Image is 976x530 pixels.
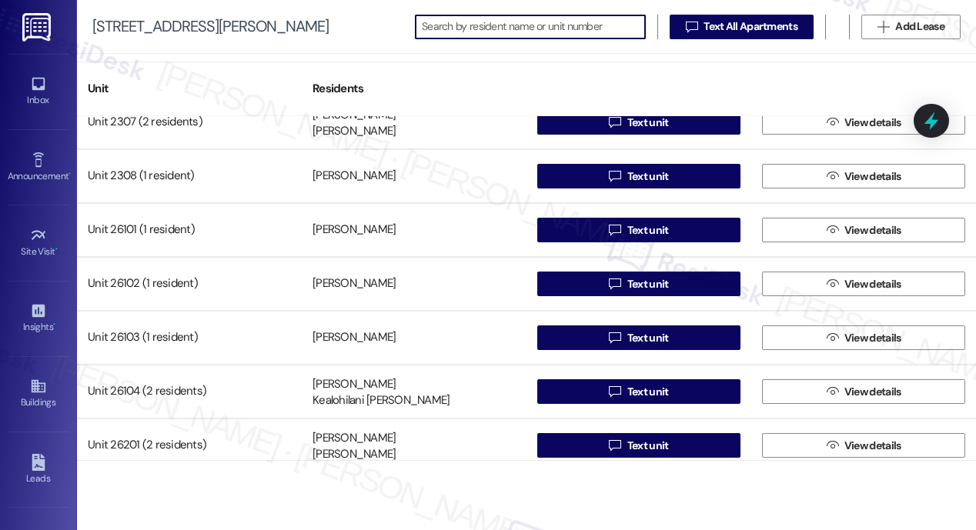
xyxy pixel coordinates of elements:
[627,276,669,292] span: Text unit
[77,161,302,192] div: Unit 2308 (1 resident)
[877,21,889,33] i: 
[609,224,620,236] i: 
[537,325,740,350] button: Text unit
[627,168,669,185] span: Text unit
[686,21,697,33] i: 
[895,18,944,35] span: Add Lease
[627,222,669,238] span: Text unit
[827,439,838,452] i: 
[844,168,901,185] span: View details
[670,15,814,39] button: Text All Apartments
[762,379,965,404] button: View details
[609,439,620,452] i: 
[313,447,396,463] div: [PERSON_NAME]
[313,330,396,346] div: [PERSON_NAME]
[844,115,901,131] span: View details
[762,272,965,296] button: View details
[609,116,620,128] i: 
[827,278,838,290] i: 
[627,438,669,454] span: Text unit
[762,110,965,135] button: View details
[8,298,69,339] a: Insights •
[55,244,58,255] span: •
[537,218,740,242] button: Text unit
[8,222,69,264] a: Site Visit •
[827,170,838,182] i: 
[313,376,396,392] div: [PERSON_NAME]
[22,13,54,42] img: ResiDesk Logo
[844,276,901,292] span: View details
[77,430,302,461] div: Unit 26201 (2 residents)
[844,330,901,346] span: View details
[827,224,838,236] i: 
[844,384,901,400] span: View details
[762,164,965,188] button: View details
[627,384,669,400] span: Text unit
[313,393,450,409] div: Kealohilani [PERSON_NAME]
[313,222,396,238] div: [PERSON_NAME]
[609,278,620,290] i: 
[762,325,965,350] button: View details
[609,332,620,344] i: 
[704,18,797,35] span: Text All Apartments
[92,18,329,35] div: [STREET_ADDRESS][PERSON_NAME]
[313,107,396,123] div: [PERSON_NAME]
[537,379,740,404] button: Text unit
[313,276,396,292] div: [PERSON_NAME]
[609,170,620,182] i: 
[8,449,69,491] a: Leads
[53,319,55,330] span: •
[313,168,396,185] div: [PERSON_NAME]
[844,438,901,454] span: View details
[827,332,838,344] i: 
[8,71,69,112] a: Inbox
[827,116,838,128] i: 
[77,268,302,299] div: Unit 26102 (1 resident)
[627,330,669,346] span: Text unit
[69,168,71,179] span: •
[861,15,961,39] button: Add Lease
[537,164,740,188] button: Text unit
[77,376,302,407] div: Unit 26104 (2 residents)
[537,433,740,458] button: Text unit
[422,16,645,38] input: Search by resident name or unit number
[762,218,965,242] button: View details
[77,107,302,138] div: Unit 2307 (2 residents)
[844,222,901,238] span: View details
[77,70,302,108] div: Unit
[762,433,965,458] button: View details
[77,322,302,353] div: Unit 26103 (1 resident)
[627,115,669,131] span: Text unit
[302,70,526,108] div: Residents
[313,430,396,446] div: [PERSON_NAME]
[8,373,69,415] a: Buildings
[609,385,620,398] i: 
[313,124,396,140] div: [PERSON_NAME]
[537,110,740,135] button: Text unit
[537,272,740,296] button: Text unit
[827,385,838,398] i: 
[77,215,302,245] div: Unit 26101 (1 resident)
